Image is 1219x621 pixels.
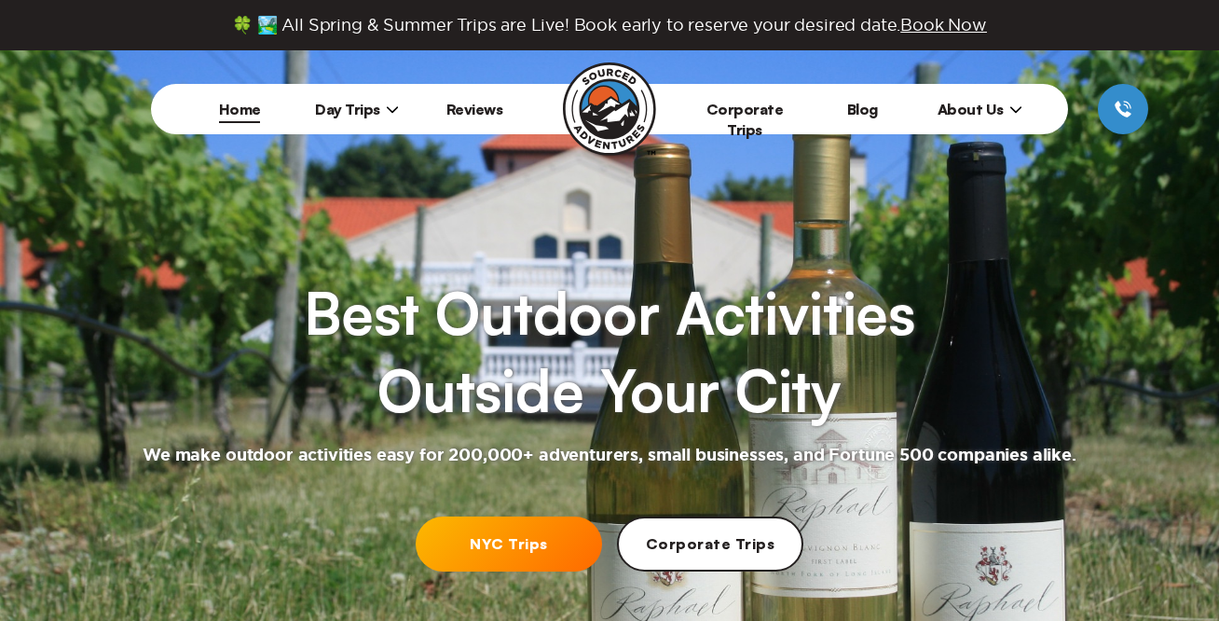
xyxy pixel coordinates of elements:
a: Corporate Trips [706,100,784,139]
h2: We make outdoor activities easy for 200,000+ adventurers, small businesses, and Fortune 500 compa... [143,445,1076,467]
span: 🍀 🏞️ All Spring & Summer Trips are Live! Book early to reserve your desired date. [232,15,987,35]
a: Corporate Trips [617,517,803,572]
a: NYC Trips [416,517,602,572]
a: Reviews [446,100,503,118]
span: Day Trips [315,100,399,118]
h1: Best Outdoor Activities Outside Your City [304,274,915,430]
span: Book Now [900,16,987,34]
a: Blog [847,100,878,118]
img: Sourced Adventures company logo [563,62,656,156]
a: Home [219,100,261,118]
span: About Us [938,100,1022,118]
